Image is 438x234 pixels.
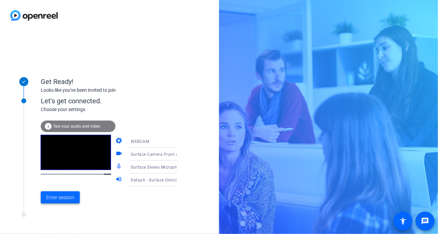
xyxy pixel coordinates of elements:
span: WEBCAM [131,139,149,144]
mat-icon: accessibility [399,217,407,225]
mat-icon: volume_up [115,176,124,184]
span: Test your audio and video [53,124,100,129]
span: Surface Camera Front (045e:0990) [131,151,200,157]
button: Enter session [41,191,80,204]
div: Get Ready! [41,77,177,87]
mat-icon: camera [115,137,124,145]
span: Default - Surface Omnisonic Speakers (2- Surface High Definition Audio) [131,177,274,183]
div: Looks like you've been invited to join [41,87,177,94]
mat-icon: info [44,122,52,130]
mat-icon: mic_none [115,163,124,171]
span: Surface Stereo Microphones (2- Surface High Definition Audio) [131,164,255,170]
mat-icon: message [421,217,429,225]
span: Enter session [46,194,74,201]
mat-icon: videocam [115,150,124,158]
div: Choose your settings [41,106,190,113]
div: Let's get connected. [41,96,190,106]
